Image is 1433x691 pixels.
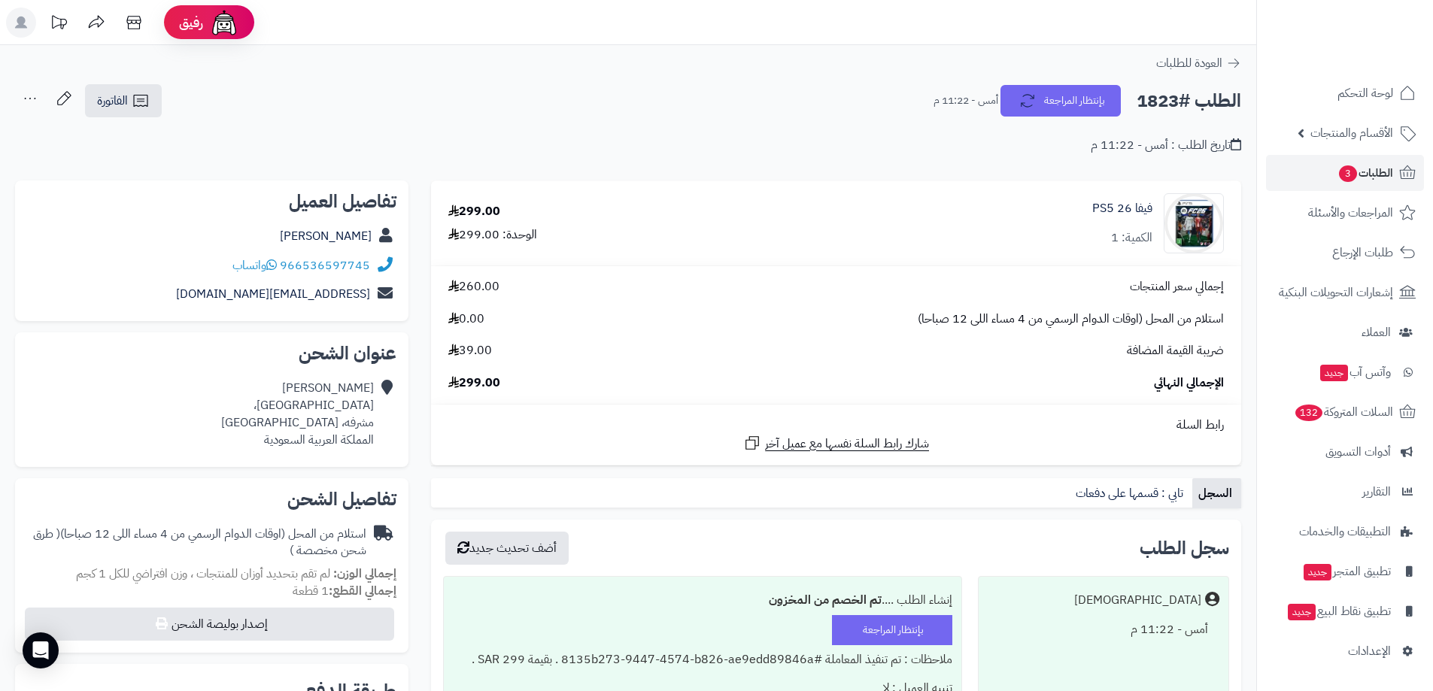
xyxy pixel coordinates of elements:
[448,278,499,295] span: 260.00
[27,344,396,362] h2: عنوان الشحن
[988,615,1219,644] div: أمس - 11:22 م
[329,582,396,600] strong: إجمالي القطع:
[1156,54,1222,72] span: العودة للطلبات
[1266,354,1424,390] a: وآتس آبجديد
[1331,42,1419,74] img: logo-2.png
[448,226,537,244] div: الوحدة: 299.00
[1362,481,1391,502] span: التقارير
[1156,54,1241,72] a: العودة للطلبات
[97,92,128,110] span: الفاتورة
[40,8,77,41] a: تحديثات المنصة
[76,565,330,583] span: لم تقم بتحديد أوزان للمنتجات ، وزن افتراضي للكل 1 كجم
[453,586,952,615] div: إنشاء الطلب ....
[23,632,59,668] div: Open Intercom Messenger
[27,526,366,560] div: استلام من المحل (اوقات الدوام الرسمي من 4 مساء اللى 12 صباحا)
[437,417,1235,434] div: رابط السلة
[1308,202,1393,223] span: المراجعات والأسئلة
[1092,200,1152,217] a: فيفا 26 PS5
[453,645,952,674] div: ملاحظات : تم تنفيذ المعاملة #8135b273-9447-4574-b826-ae9edd89846a . بقيمة 299 SAR .
[1310,123,1393,144] span: الأقسام والمنتجات
[1304,564,1331,580] span: جديد
[765,435,929,453] span: شارك رابط السلة نفسها مع عميل آخر
[769,591,882,609] b: تم الخصم من المخزون
[179,14,203,32] span: رفيق
[209,8,239,38] img: ai-face.png
[1140,539,1229,557] h3: سجل الطلب
[1266,514,1424,550] a: التطبيقات والخدمات
[1130,278,1224,295] span: إجمالي سعر المنتجات
[1332,242,1393,263] span: طلبات الإرجاع
[1266,593,1424,629] a: تطبيق نقاط البيعجديد
[280,227,372,245] a: [PERSON_NAME]
[448,342,492,359] span: 39.00
[1286,601,1391,622] span: تطبيق نقاط البيع
[1339,165,1357,182] span: 3
[176,285,370,303] a: [EMAIL_ADDRESS][DOMAIN_NAME]
[1137,86,1241,117] h2: الطلب #1823
[1266,235,1424,271] a: طلبات الإرجاع
[1266,553,1424,589] a: تطبيق المتجرجديد
[1154,374,1224,392] span: الإجمالي النهائي
[1266,75,1424,111] a: لوحة التحكم
[1279,282,1393,303] span: إشعارات التحويلات البنكية
[221,380,374,448] div: [PERSON_NAME] [GEOGRAPHIC_DATA]، مشرفه، [GEOGRAPHIC_DATA] المملكة العربية السعودية
[280,256,370,274] a: 966536597745
[1266,195,1424,231] a: المراجعات والأسئلة
[1337,83,1393,104] span: لوحة التحكم
[1266,474,1424,510] a: التقارير
[1127,342,1224,359] span: ضريبة القيمة المضافة
[1266,314,1424,350] a: العملاء
[333,565,396,583] strong: إجمالي الوزن:
[1164,193,1223,253] img: 1758139991-0436d3d6-92fc-4326-a61b-643dcd257d81-1000x1000-sH7NkNxHYbpxGhqmP8e8Z633u6W3RWu6Zj1YZjK...
[1111,229,1152,247] div: الكمية: 1
[448,311,484,328] span: 0.00
[918,311,1224,328] span: استلام من المحل (اوقات الدوام الرسمي من 4 مساء اللى 12 صباحا)
[1319,362,1391,383] span: وآتس آب
[1337,162,1393,183] span: الطلبات
[832,615,952,645] div: بإنتظار المراجعة
[743,434,929,453] a: شارك رابط السلة نفسها مع عميل آخر
[1266,633,1424,669] a: الإعدادات
[1266,155,1424,191] a: الطلبات3
[1325,441,1391,462] span: أدوات التسويق
[1294,402,1393,423] span: السلات المتروكة
[445,532,569,565] button: أضف تحديث جديد
[448,203,500,220] div: 299.00
[1070,478,1192,508] a: تابي : قسمها على دفعات
[1192,478,1241,508] a: السجل
[1091,137,1241,154] div: تاريخ الطلب : أمس - 11:22 م
[1302,561,1391,582] span: تطبيق المتجر
[33,525,366,560] span: ( طرق شحن مخصصة )
[1266,434,1424,470] a: أدوات التسويق
[27,192,396,211] h2: تفاصيل العميل
[85,84,162,117] a: الفاتورة
[1266,394,1424,430] a: السلات المتروكة132
[27,490,396,508] h2: تفاصيل الشحن
[1320,365,1348,381] span: جديد
[1295,405,1322,421] span: 132
[934,93,998,108] small: أمس - 11:22 م
[232,256,277,274] a: واتساب
[25,608,394,641] button: إصدار بوليصة الشحن
[448,374,500,392] span: 299.00
[1000,85,1121,117] button: بإنتظار المراجعة
[1288,604,1316,620] span: جديد
[1299,521,1391,542] span: التطبيقات والخدمات
[1074,592,1201,609] div: [DEMOGRAPHIC_DATA]
[1266,274,1424,311] a: إشعارات التحويلات البنكية
[1348,641,1391,662] span: الإعدادات
[293,582,396,600] small: 1 قطعة
[1362,322,1391,343] span: العملاء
